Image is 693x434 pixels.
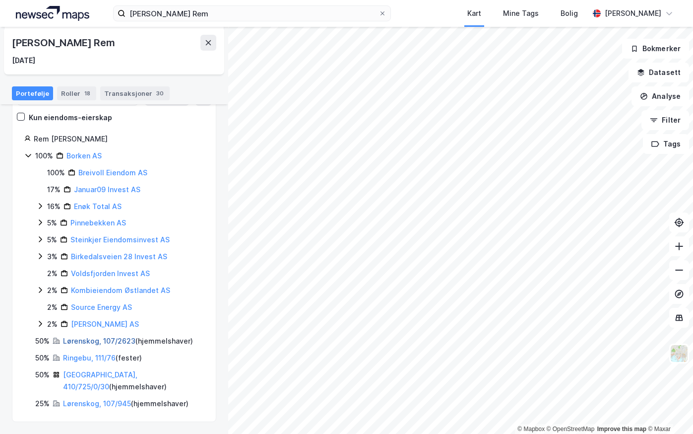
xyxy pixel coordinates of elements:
[12,55,35,67] div: [DATE]
[78,168,147,177] a: Breivoll Eiendom AS
[63,399,131,408] a: Lørenskog, 107/945
[35,150,53,162] div: 100%
[517,426,545,433] a: Mapbox
[63,370,137,391] a: [GEOGRAPHIC_DATA], 410/725/0/30
[71,269,150,278] a: Voldsfjorden Invest AS
[547,426,595,433] a: OpenStreetMap
[71,303,132,311] a: Source Energy AS
[605,7,661,19] div: [PERSON_NAME]
[622,39,689,59] button: Bokmerker
[629,63,689,82] button: Datasett
[100,86,170,100] div: Transaksjoner
[34,133,204,145] div: Rem [PERSON_NAME]
[631,86,689,106] button: Analyse
[74,202,122,211] a: Enøk Total AS
[57,86,96,100] div: Roller
[47,217,57,229] div: 5%
[643,134,689,154] button: Tags
[503,7,539,19] div: Mine Tags
[467,7,481,19] div: Kart
[63,354,116,362] a: Ringebu, 111/76
[12,35,117,51] div: [PERSON_NAME] Rem
[47,234,57,246] div: 5%
[63,337,135,345] a: Lørenskog, 107/2623
[643,386,693,434] iframe: Chat Widget
[47,285,58,296] div: 2%
[47,184,61,196] div: 17%
[561,7,578,19] div: Bolig
[71,320,139,328] a: [PERSON_NAME] AS
[35,398,50,410] div: 25%
[63,335,193,347] div: ( hjemmelshaver )
[35,335,50,347] div: 50%
[47,201,61,213] div: 16%
[66,151,102,160] a: Borken AS
[29,112,112,124] div: Kun eiendoms-eierskap
[82,88,92,98] div: 18
[70,235,170,244] a: Steinkjer Eiendomsinvest AS
[47,251,58,263] div: 3%
[35,369,50,381] div: 50%
[126,6,378,21] input: Søk på adresse, matrikkel, gårdeiere, leietakere eller personer
[670,344,689,363] img: Z
[47,301,58,313] div: 2%
[47,268,58,280] div: 2%
[47,318,58,330] div: 2%
[16,6,89,21] img: logo.a4113a55bc3d86da70a041830d287a7e.svg
[12,86,53,100] div: Portefølje
[74,185,140,194] a: Januar09 Invest AS
[71,286,170,294] a: Kombieiendom Østlandet AS
[63,398,189,410] div: ( hjemmelshaver )
[35,352,50,364] div: 50%
[47,167,65,179] div: 100%
[63,352,142,364] div: ( fester )
[63,369,204,393] div: ( hjemmelshaver )
[154,88,166,98] div: 30
[70,218,126,227] a: Pinnebekken AS
[641,110,689,130] button: Filter
[71,252,167,261] a: Birkedalsveien 28 Invest AS
[597,426,646,433] a: Improve this map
